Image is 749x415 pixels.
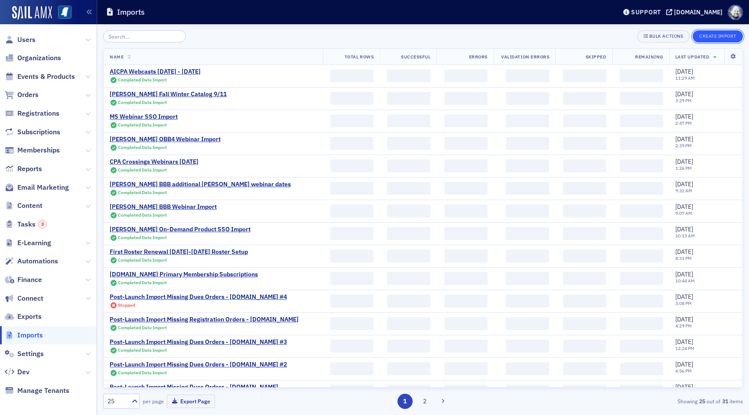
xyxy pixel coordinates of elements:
[103,30,186,42] input: Search…
[387,362,430,375] span: ‌
[675,278,695,284] time: 10:44 AM
[563,272,606,285] span: ‌
[563,137,606,150] span: ‌
[345,54,374,60] span: Total Rows
[387,159,430,172] span: ‌
[444,250,488,263] span: ‌
[5,331,43,340] a: Imports
[675,113,693,120] span: [DATE]
[330,114,374,127] span: ‌
[675,75,695,81] time: 11:29 AM
[5,127,60,137] a: Subscriptions
[5,53,61,63] a: Organizations
[17,238,51,248] span: E-Learning
[5,72,75,81] a: Events & Products
[110,293,287,301] div: Post-Launch Import Missing Dues Orders - [DOMAIN_NAME] #4
[5,220,47,229] a: Tasks3
[118,144,167,150] span: Completed Data Import
[110,316,299,324] div: Post-Launch Import Missing Registration Orders - [DOMAIN_NAME]
[563,159,606,172] span: ‌
[675,120,692,126] time: 2:47 PM
[17,72,75,81] span: Events & Products
[5,349,44,359] a: Settings
[620,159,663,172] span: ‌
[38,220,47,229] div: 3
[5,146,60,155] a: Memberships
[387,182,430,195] span: ‌
[387,295,430,308] span: ‌
[586,54,606,60] span: Skipped
[118,77,167,83] span: Completed Data Import
[563,69,606,82] span: ‌
[620,385,663,398] span: ‌
[5,386,69,396] a: Manage Tenants
[563,295,606,308] span: ‌
[506,92,549,105] span: ‌
[110,226,251,233] div: [PERSON_NAME] On-Demand Product SSO Import
[444,317,488,330] span: ‌
[675,135,693,143] span: [DATE]
[110,338,287,346] a: Post-Launch Import Missing Dues Orders - [DOMAIN_NAME] #3
[110,361,287,369] div: Post-Launch Import Missing Dues Orders - [DOMAIN_NAME] #2
[444,362,488,375] span: ‌
[58,6,72,19] img: SailAMX
[330,92,374,105] span: ‌
[17,275,42,285] span: Finance
[143,397,164,405] label: per page
[563,385,606,398] span: ‌
[118,302,135,308] span: Stopped
[637,30,690,42] button: Bulk Actions
[17,109,59,118] span: Registrations
[674,8,723,16] div: [DOMAIN_NAME]
[110,181,291,188] a: [PERSON_NAME] BBB additional [PERSON_NAME] webinar dates
[675,203,693,211] span: [DATE]
[675,368,692,374] time: 4:56 PM
[5,367,29,377] a: Dev
[17,35,36,45] span: Users
[110,91,227,98] div: [PERSON_NAME] Fall Winter Catalog 9/11
[17,294,43,303] span: Connect
[387,317,430,330] span: ‌
[17,127,60,137] span: Subscriptions
[444,69,488,82] span: ‌
[675,248,693,256] span: [DATE]
[444,385,488,398] span: ‌
[666,9,726,15] button: [DOMAIN_NAME]
[444,227,488,240] span: ‌
[620,137,663,150] span: ‌
[387,272,430,285] span: ‌
[563,92,606,105] span: ‌
[728,5,743,20] span: Profile
[675,188,692,194] time: 9:32 AM
[12,6,52,20] a: SailAMX
[117,7,145,17] h1: Imports
[110,68,201,76] a: AICPA Webcasts [DATE] - [DATE]
[118,212,167,218] span: Completed Data Import
[110,383,278,391] a: Post-Launch Import Missing Dues Orders - [DOMAIN_NAME]
[675,300,692,306] time: 3:08 PM
[506,69,549,82] span: ‌
[444,137,488,150] span: ‌
[675,54,709,60] span: Last Updated
[563,227,606,240] span: ‌
[675,68,693,75] span: [DATE]
[5,256,58,266] a: Automations
[675,90,693,98] span: [DATE]
[110,271,258,279] div: [DOMAIN_NAME] Primary Membership Subscriptions
[110,113,178,121] a: MS Webinar SSO Import
[17,183,69,192] span: Email Marketing
[501,54,549,60] span: Validation Errors
[167,395,215,408] button: Export Page
[5,294,43,303] a: Connect
[675,345,694,351] time: 12:24 PM
[118,257,167,263] span: Completed Data Import
[17,256,58,266] span: Automations
[118,189,167,195] span: Completed Data Import
[620,295,663,308] span: ‌
[17,90,39,100] span: Orders
[620,182,663,195] span: ‌
[675,255,692,261] time: 8:33 PM
[675,383,693,391] span: [DATE]
[387,250,430,263] span: ‌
